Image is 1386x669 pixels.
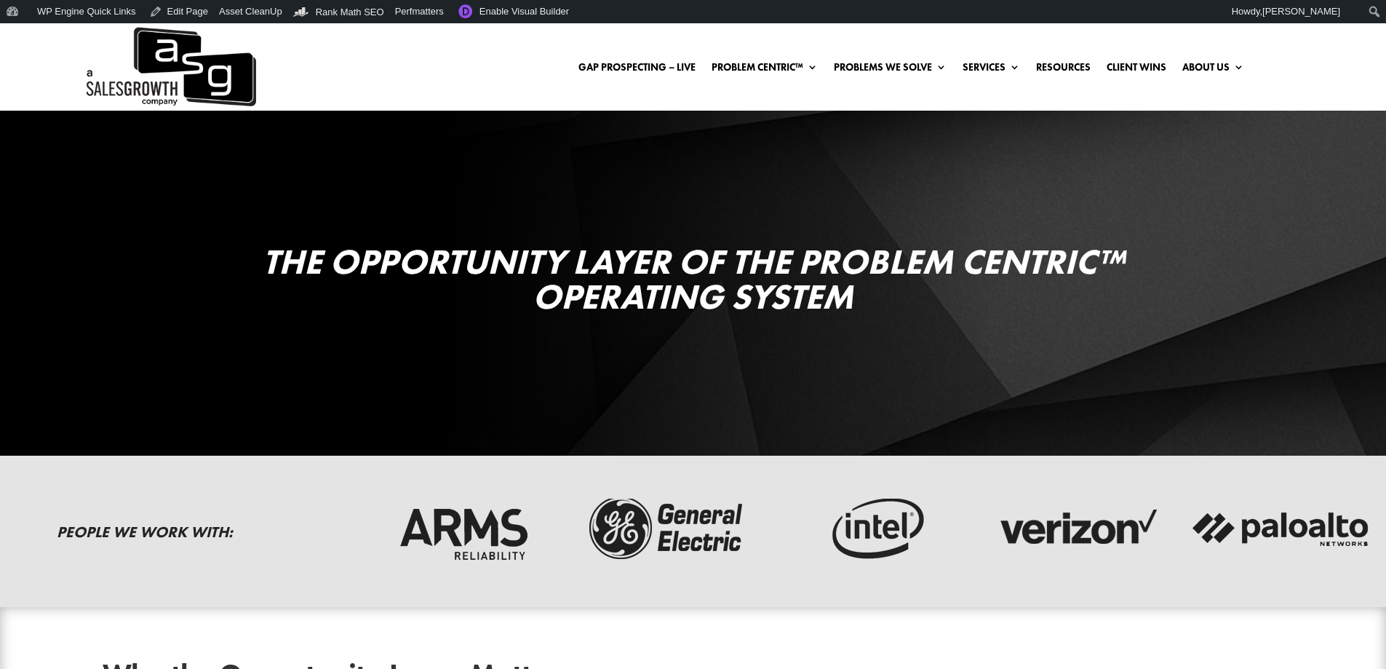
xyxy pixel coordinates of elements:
a: Problem Centric™ [712,62,818,78]
img: ASG Co. Logo [84,23,256,111]
h1: The Opportunity Layer of the Problem Centric™ Operating System [103,245,1283,322]
span: Rank Math SEO [316,7,384,17]
span: [PERSON_NAME] [1262,6,1340,17]
img: arms-reliability-logo-dark [373,492,554,565]
img: verizon-logo-dark [986,492,1168,565]
a: Gap Prospecting – LIVE [578,62,696,78]
a: About Us [1182,62,1244,78]
a: Services [963,62,1020,78]
img: intel-logo-dark [781,492,963,565]
a: Client Wins [1107,62,1166,78]
img: ge-logo-dark [577,492,759,565]
a: A Sales Growth Company Logo [84,23,256,111]
a: Problems We Solve [834,62,947,78]
img: palato-networks-logo-dark [1190,492,1372,565]
a: Resources [1036,62,1091,78]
